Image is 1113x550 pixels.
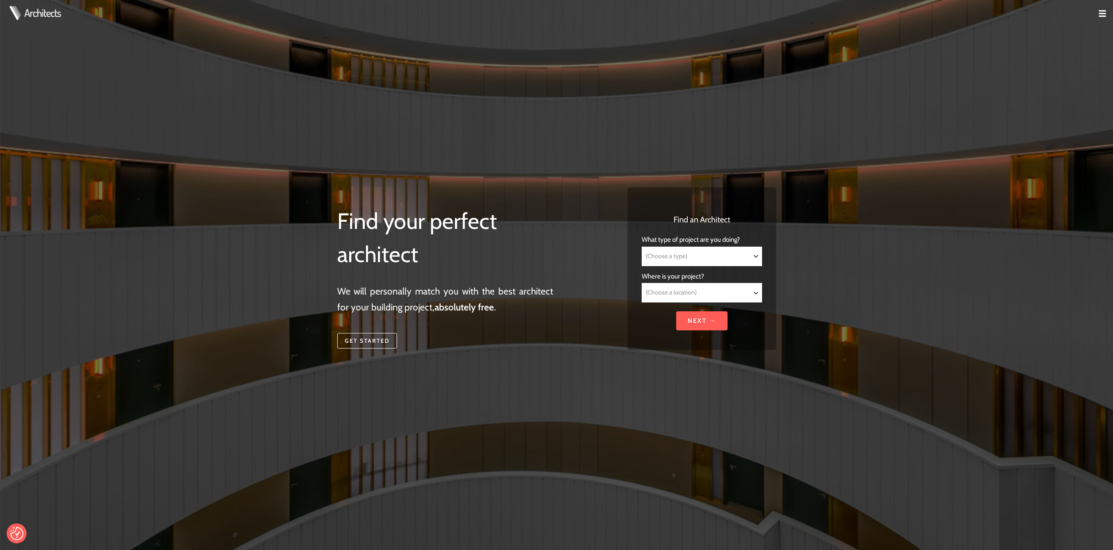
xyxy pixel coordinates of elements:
img: Revisit consent button [10,527,23,540]
a: Architects [24,8,61,18]
span: Where is your project? [642,272,704,280]
input: Next → [676,311,728,330]
img: Architects [7,6,23,20]
strong: absolutely free [435,302,494,313]
h1: Find your perfect architect [337,205,554,271]
button: Consent Preferences [10,527,23,540]
h3: Find an Architect [642,214,762,226]
span: What type of project are you doing? [642,236,740,244]
p: We will personally match you with the best architect for your building project, . [337,283,554,315]
a: Get started [337,333,397,349]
